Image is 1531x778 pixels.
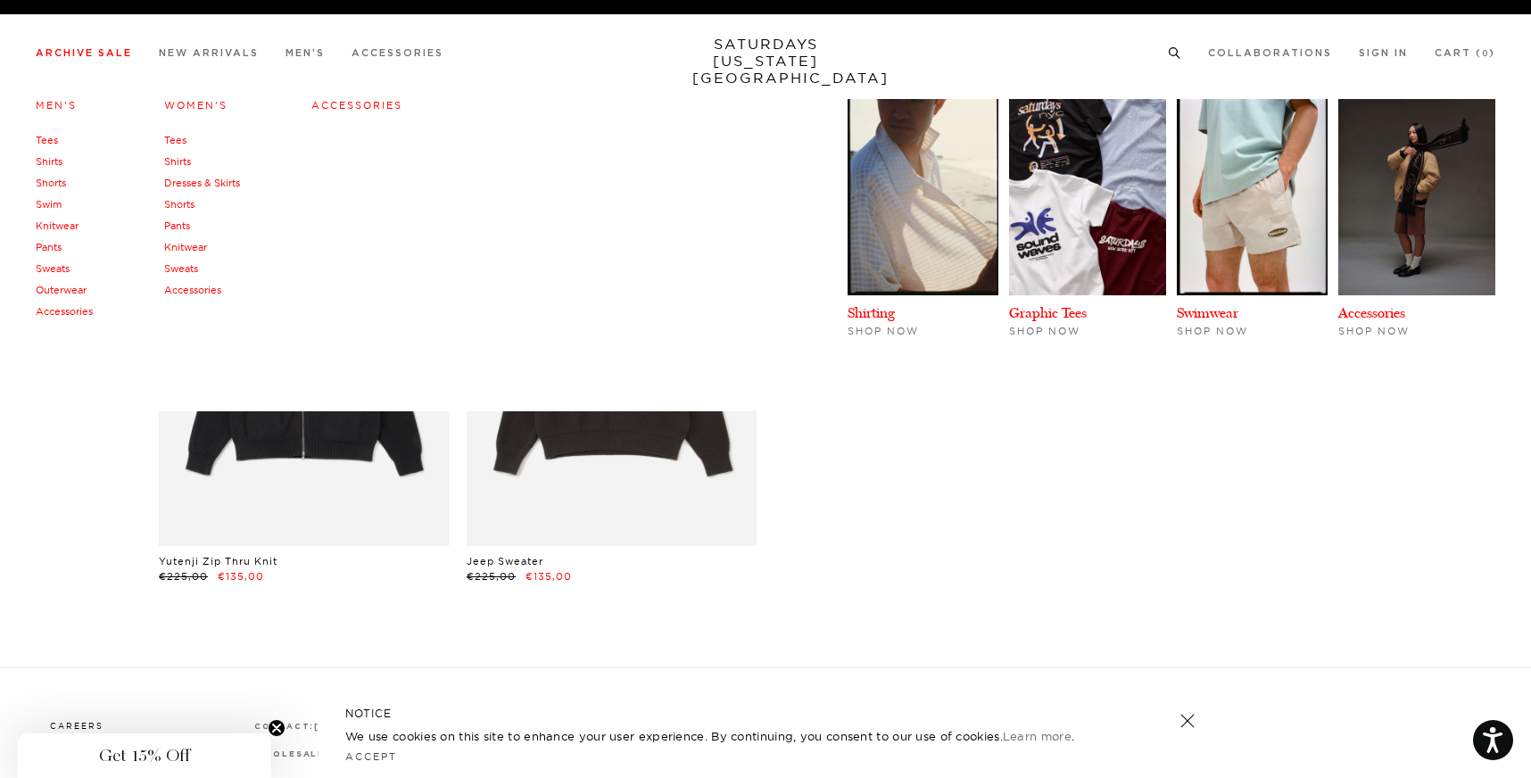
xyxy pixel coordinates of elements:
[159,570,208,583] span: €225,00
[36,48,132,58] a: Archive Sale
[164,134,186,146] a: Tees
[1359,48,1408,58] a: Sign In
[1003,729,1072,743] a: Learn more
[164,284,221,296] a: Accessories
[1435,48,1495,58] a: Cart (0)
[164,219,190,232] a: Pants
[164,241,207,253] a: Knitwear
[254,723,315,731] strong: contact:
[36,155,62,168] a: Shirts
[254,750,330,758] strong: wholesale:
[159,555,277,567] a: Yutenji Zip Thru Knit
[36,134,58,146] a: Tees
[314,723,515,731] strong: [EMAIL_ADDRESS][DOMAIN_NAME]
[345,706,1186,722] h5: NOTICE
[848,304,895,321] a: Shirting
[164,177,240,189] a: Dresses & Skirts
[36,198,62,211] a: Swim
[218,570,264,583] span: €135,00
[345,727,1122,745] p: We use cookies on this site to enhance your user experience. By continuing, you consent to our us...
[1338,304,1405,321] a: Accessories
[159,48,259,58] a: New Arrivals
[164,198,194,211] a: Shorts
[467,570,516,583] span: €225,00
[99,745,190,766] span: Get 15% Off
[1482,50,1489,58] small: 0
[50,721,103,731] a: Careers
[467,555,543,567] a: Jeep Sweater
[1208,48,1332,58] a: Collaborations
[526,570,572,583] span: €135,00
[36,99,77,112] a: Men's
[36,241,62,253] a: Pants
[286,48,325,58] a: Men's
[18,733,271,778] div: Get 15% OffClose teaser
[164,99,228,112] a: Women's
[345,750,397,763] a: Accept
[314,721,515,731] a: [EMAIL_ADDRESS][DOMAIN_NAME]
[36,262,70,275] a: Sweats
[36,177,66,189] a: Shorts
[36,305,93,318] a: Accessories
[164,262,198,275] a: Sweats
[692,36,840,87] a: SATURDAYS[US_STATE][GEOGRAPHIC_DATA]
[1009,304,1087,321] a: Graphic Tees
[36,219,79,232] a: Knitwear
[36,284,87,296] a: Outerwear
[164,155,191,168] a: Shirts
[268,719,286,737] button: Close teaser
[352,48,443,58] a: Accessories
[1177,304,1238,321] a: Swimwear
[311,99,402,112] a: Accessories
